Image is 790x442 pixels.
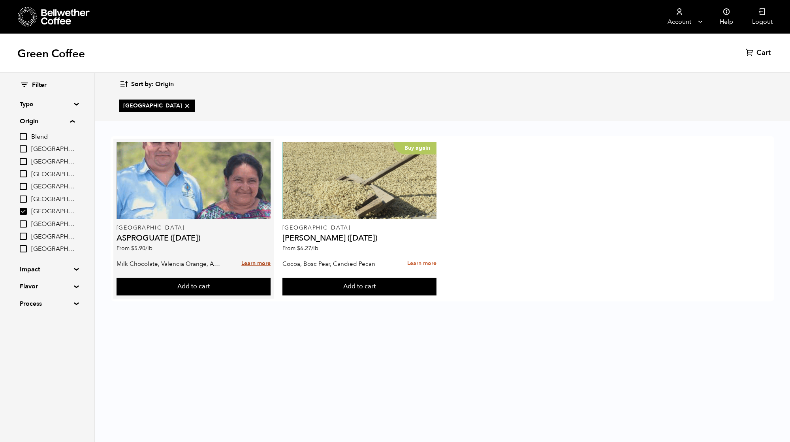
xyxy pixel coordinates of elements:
span: [GEOGRAPHIC_DATA] [31,233,75,241]
bdi: 5.90 [131,245,152,252]
p: Cocoa, Bosc Pear, Candied Pecan [282,258,387,270]
summary: Type [20,100,74,109]
span: [GEOGRAPHIC_DATA] [123,102,191,110]
p: Milk Chocolate, Valencia Orange, Agave [117,258,222,270]
input: [GEOGRAPHIC_DATA] [20,170,27,177]
span: [GEOGRAPHIC_DATA] [31,195,75,204]
input: [GEOGRAPHIC_DATA] [20,245,27,252]
span: /lb [145,245,152,252]
summary: Impact [20,265,74,274]
span: $ [131,245,134,252]
span: [GEOGRAPHIC_DATA] [31,158,75,166]
span: Cart [756,48,771,58]
p: [GEOGRAPHIC_DATA] [117,225,271,231]
span: /lb [311,245,318,252]
button: Add to cart [117,278,271,296]
span: [GEOGRAPHIC_DATA] [31,182,75,191]
a: Learn more [241,255,271,272]
input: [GEOGRAPHIC_DATA] [20,196,27,203]
button: Sort by: Origin [119,75,174,94]
span: From [282,245,318,252]
input: [GEOGRAPHIC_DATA] [20,220,27,228]
p: [GEOGRAPHIC_DATA] [282,225,437,231]
span: $ [297,245,300,252]
input: [GEOGRAPHIC_DATA] [20,208,27,215]
summary: Process [20,299,74,308]
span: Blend [31,133,75,141]
span: [GEOGRAPHIC_DATA] [31,207,75,216]
h1: Green Coffee [17,47,85,61]
span: Sort by: Origin [131,80,174,89]
span: [GEOGRAPHIC_DATA] [31,245,75,254]
input: [GEOGRAPHIC_DATA] [20,233,27,240]
h4: ASPROGUATE ([DATE]) [117,234,271,242]
span: Filter [32,81,47,90]
button: Add to cart [282,278,437,296]
input: [GEOGRAPHIC_DATA] [20,158,27,165]
summary: Flavor [20,282,74,291]
a: Buy again [282,142,437,219]
input: [GEOGRAPHIC_DATA] [20,183,27,190]
a: Cart [746,48,773,58]
span: [GEOGRAPHIC_DATA] [31,170,75,179]
span: From [117,245,152,252]
span: [GEOGRAPHIC_DATA] [31,220,75,229]
summary: Origin [20,117,75,126]
bdi: 6.27 [297,245,318,252]
a: Learn more [407,255,436,272]
span: [GEOGRAPHIC_DATA] [31,145,75,154]
h4: [PERSON_NAME] ([DATE]) [282,234,437,242]
input: [GEOGRAPHIC_DATA] [20,145,27,152]
p: Buy again [393,142,436,154]
input: Blend [20,133,27,140]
